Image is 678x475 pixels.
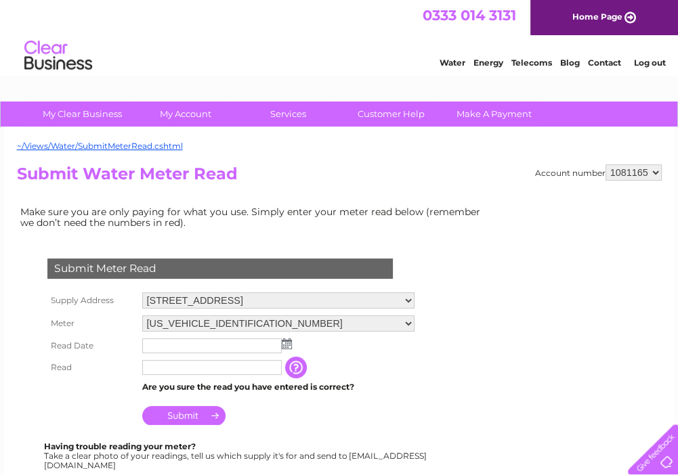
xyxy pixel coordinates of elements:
input: Submit [142,406,226,425]
th: Read Date [44,335,139,357]
th: Read [44,357,139,378]
a: Log out [633,58,665,68]
a: Energy [473,58,503,68]
a: Services [232,101,344,127]
a: My Clear Business [26,101,138,127]
img: ... [282,338,292,349]
a: My Account [129,101,241,127]
a: Telecoms [511,58,552,68]
div: Account number [535,164,662,181]
th: Meter [44,312,139,335]
div: Submit Meter Read [47,258,393,279]
img: logo.png [24,35,93,76]
a: Water [440,58,465,68]
td: Make sure you are only paying for what you use. Simply enter your meter read below (remember we d... [17,203,491,231]
a: Customer Help [335,101,447,127]
a: Contact [588,58,621,68]
a: Make A Payment [438,101,550,127]
h2: Submit Water Meter Read [17,164,662,190]
td: Are you sure the read you have entered is correct? [139,378,418,396]
b: Having trouble reading your meter? [44,441,196,451]
div: Clear Business is a trading name of Verastar Limited (registered in [GEOGRAPHIC_DATA] No. 3667643... [20,7,660,66]
th: Supply Address [44,289,139,312]
a: Blog [560,58,580,68]
a: 0333 014 3131 [423,7,516,24]
div: Take a clear photo of your readings, tell us which supply it's for and send to [EMAIL_ADDRESS][DO... [44,442,429,470]
a: ~/Views/Water/SubmitMeterRead.cshtml [17,141,183,151]
input: Information [285,357,310,378]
